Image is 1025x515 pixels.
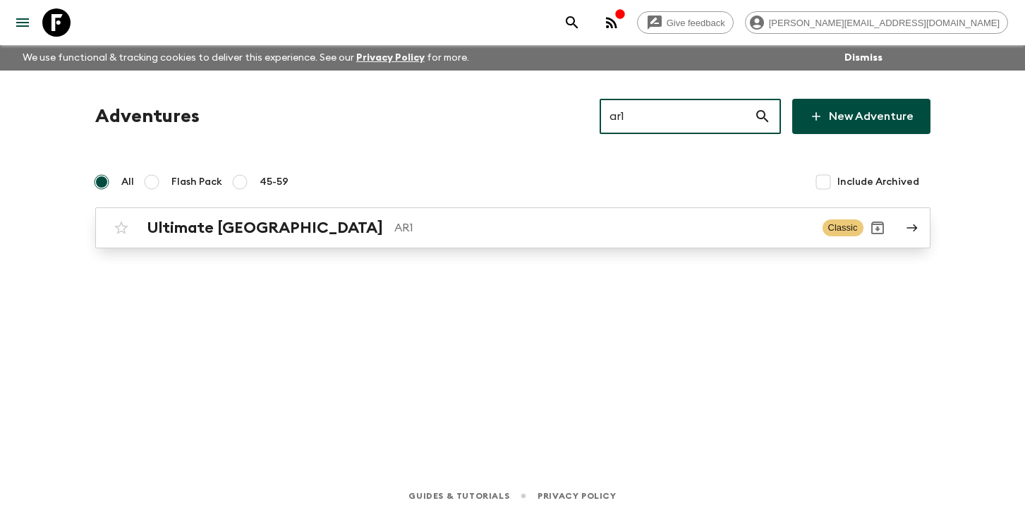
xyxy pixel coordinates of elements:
span: Give feedback [659,18,733,28]
span: Include Archived [837,175,919,189]
p: We use functional & tracking cookies to deliver this experience. See our for more. [17,45,475,71]
a: Ultimate [GEOGRAPHIC_DATA]AR1ClassicArchive [95,207,930,248]
span: 45-59 [260,175,289,189]
span: Flash Pack [171,175,222,189]
a: Give feedback [637,11,734,34]
input: e.g. AR1, Argentina [600,97,754,136]
a: Guides & Tutorials [408,488,509,504]
div: [PERSON_NAME][EMAIL_ADDRESS][DOMAIN_NAME] [745,11,1008,34]
p: AR1 [394,219,811,236]
span: [PERSON_NAME][EMAIL_ADDRESS][DOMAIN_NAME] [761,18,1007,28]
h1: Adventures [95,102,200,131]
button: search adventures [558,8,586,37]
a: New Adventure [792,99,930,134]
span: All [121,175,134,189]
h2: Ultimate [GEOGRAPHIC_DATA] [147,219,383,237]
span: Classic [823,219,863,236]
button: Dismiss [841,48,886,68]
a: Privacy Policy [538,488,616,504]
a: Privacy Policy [356,53,425,63]
button: Archive [863,214,892,242]
button: menu [8,8,37,37]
